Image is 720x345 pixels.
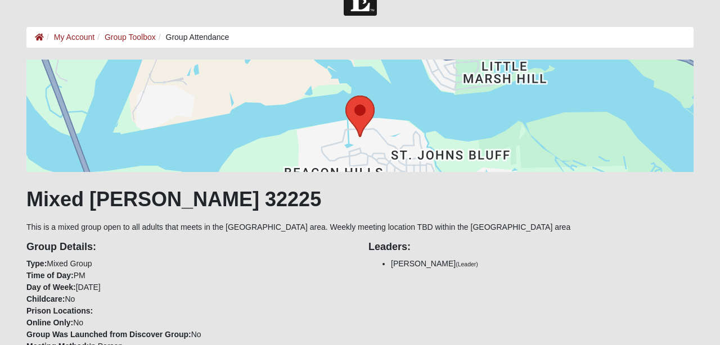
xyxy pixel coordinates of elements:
strong: Time of Day: [26,271,74,280]
li: Group Attendance [156,31,229,43]
li: [PERSON_NAME] [391,258,694,270]
h1: Mixed [PERSON_NAME] 32225 [26,187,694,211]
small: (Leader) [456,261,478,267]
h4: Leaders: [368,241,694,253]
strong: Day of Week: [26,283,76,292]
strong: Online Only: [26,318,73,327]
strong: Prison Locations: [26,306,93,315]
strong: Childcare: [26,294,65,303]
a: My Account [54,33,94,42]
strong: Type: [26,259,47,268]
a: Group Toolbox [105,33,156,42]
h4: Group Details: [26,241,352,253]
